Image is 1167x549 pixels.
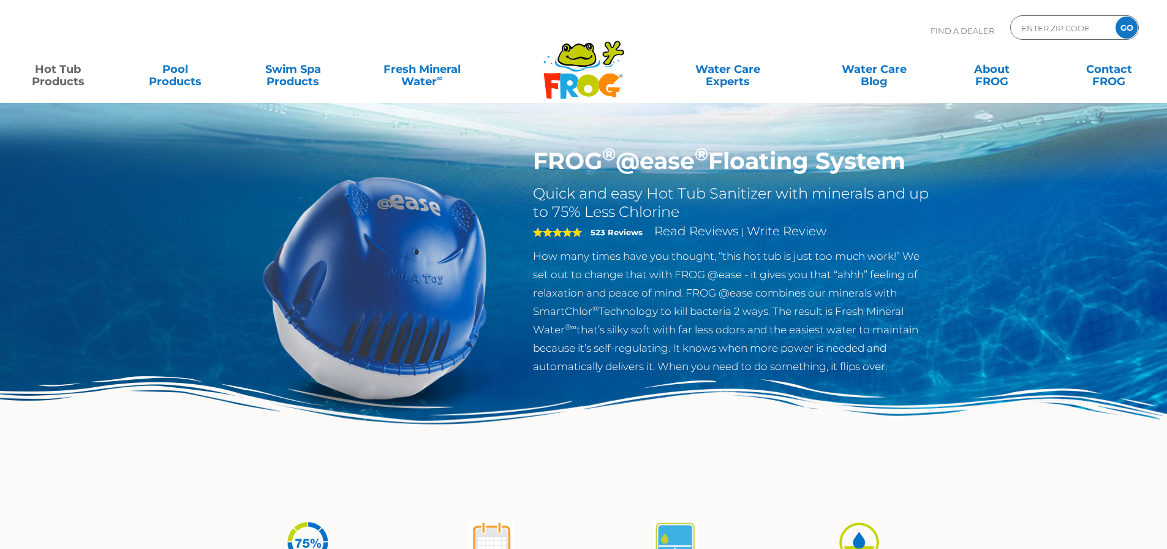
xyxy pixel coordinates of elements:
a: Water CareExperts [654,57,802,81]
img: Frog Products Logo [537,25,631,99]
h2: Quick and easy Hot Tub Sanitizer with minerals and up to 75% Less Chlorine [533,184,933,221]
p: How many times have you thought, “this hot tub is just too much work!” We set out to change that ... [533,247,933,376]
input: GO [1116,17,1138,39]
h1: FROG @ease Floating System [533,147,933,175]
a: Write Review [747,224,826,238]
strong: 523 Reviews [591,227,643,237]
a: Water CareBlog [828,57,920,81]
sup: ∞ [437,73,443,83]
a: ContactFROG [1063,57,1155,81]
sup: ® [602,143,616,165]
sup: ® [592,304,599,313]
span: 5 [533,227,582,237]
a: Fresh MineralWater∞ [364,57,479,81]
a: PoolProducts [130,57,221,81]
a: Read Reviews [654,224,739,238]
a: Swim SpaProducts [247,57,339,81]
a: Hot TubProducts [12,57,104,81]
sup: ® [695,143,708,165]
p: Find A Dealer [931,15,994,46]
a: AboutFROG [946,57,1037,81]
img: hot-tub-product-atease-system.png [235,147,515,428]
span: | [741,226,744,238]
sup: ®∞ [565,322,576,331]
